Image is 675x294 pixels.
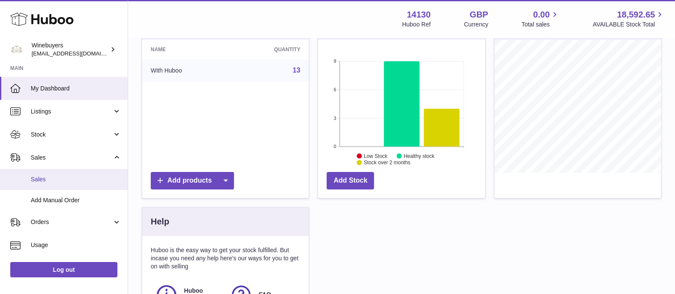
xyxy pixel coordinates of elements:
[334,116,336,121] text: 3
[334,144,336,149] text: 0
[142,59,230,82] td: With Huboo
[31,218,112,226] span: Orders
[31,84,121,93] span: My Dashboard
[470,9,488,20] strong: GBP
[617,9,655,20] span: 18,592.65
[31,196,121,204] span: Add Manual Order
[31,131,112,139] span: Stock
[404,153,435,159] text: Healthy stock
[364,160,410,166] text: Stock over 2 months
[10,262,117,277] a: Log out
[230,40,309,59] th: Quantity
[521,9,559,29] a: 0.00 Total sales
[521,20,559,29] span: Total sales
[464,20,488,29] div: Currency
[142,40,230,59] th: Name
[593,20,665,29] span: AVAILABLE Stock Total
[407,9,431,20] strong: 14130
[334,87,336,92] text: 6
[293,67,301,74] a: 13
[334,58,336,64] text: 9
[364,153,388,159] text: Low Stock
[32,50,126,57] span: [EMAIL_ADDRESS][DOMAIN_NAME]
[327,172,374,189] a: Add Stock
[31,108,112,116] span: Listings
[593,9,665,29] a: 18,592.65 AVAILABLE Stock Total
[533,9,550,20] span: 0.00
[151,172,234,189] a: Add products
[10,43,23,56] img: internalAdmin-14130@internal.huboo.com
[32,41,108,58] div: Winebuyers
[31,175,121,183] span: Sales
[402,20,431,29] div: Huboo Ref
[31,241,121,249] span: Usage
[151,216,169,227] h3: Help
[31,154,112,162] span: Sales
[151,246,300,271] p: Huboo is the easy way to get your stock fulfilled. But incase you need any help here's our ways f...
